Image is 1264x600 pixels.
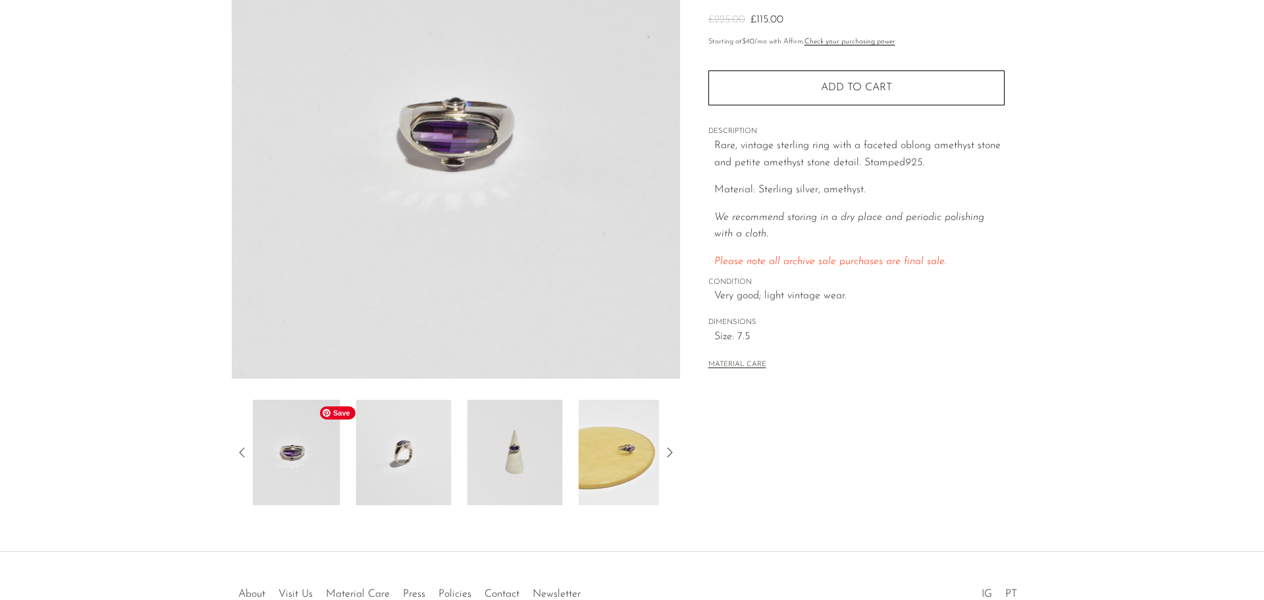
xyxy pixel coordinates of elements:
span: Size: 7.5 [714,329,1005,346]
span: £225.00 [708,14,745,25]
a: IG [982,589,992,599]
span: DESCRIPTION [708,126,1005,138]
p: Starting at /mo with Affirm. [708,36,1005,48]
a: Press [403,589,425,599]
span: Save [320,406,355,420]
p: Material: Sterling silver, amethyst. [714,182,1005,199]
span: Very good; light vintage wear. [714,288,1005,305]
span: Please note all archive sale purchases are final sale. [714,256,947,267]
a: Policies [438,589,471,599]
p: Rare, vintage sterling ring with a faceted oblong amethyst stone and petite amethyst stone detail... [714,138,1005,171]
a: Contact [485,589,519,599]
span: CONDITION [708,277,1005,288]
a: PT [1005,589,1017,599]
span: DIMENSIONS [708,317,1005,329]
img: Faceted Modernist Amethyst Ring [245,400,340,505]
img: Faceted Modernist Amethyst Ring [467,400,563,505]
em: 925. [905,157,924,168]
i: We recommend storing in a dry place and periodic polishing with a cloth. [714,212,984,240]
a: About [238,589,265,599]
a: Material Care [326,589,390,599]
span: Add to cart [821,82,892,94]
img: Faceted Modernist Amethyst Ring [579,400,674,505]
img: Faceted Modernist Amethyst Ring [356,400,452,505]
button: Add to cart [708,70,1005,105]
a: Visit Us [278,589,313,599]
button: MATERIAL CARE [708,360,766,370]
span: $40 [742,38,754,45]
span: £115.00 [750,14,783,25]
a: Check your purchasing power - Learn more about Affirm Financing (opens in modal) [804,38,895,45]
